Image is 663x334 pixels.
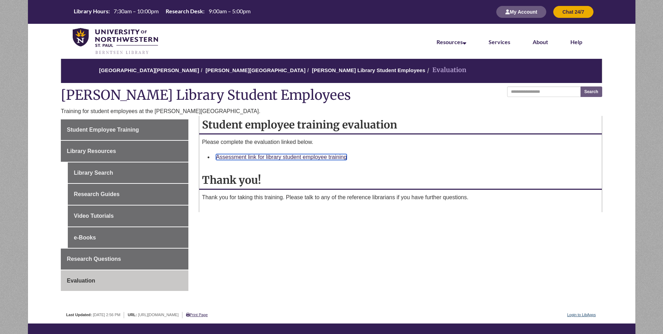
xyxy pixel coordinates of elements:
[186,313,190,317] i: Print Page
[138,313,179,317] span: [URL][DOMAIN_NAME]
[496,9,546,15] a: My Account
[71,7,253,17] a: Hours Today
[67,148,116,154] span: Library Resources
[73,28,158,55] img: UNWSP Library Logo
[163,7,206,15] th: Research Desk:
[61,119,188,291] div: Guide Pages
[425,65,466,75] li: Evaluation
[312,67,425,73] a: [PERSON_NAME] Library Student Employees
[206,67,305,73] a: [PERSON_NAME][GEOGRAPHIC_DATA]
[61,249,188,270] a: Research Questions
[61,141,188,162] a: Library Resources
[71,7,111,15] th: Library Hours:
[553,6,593,18] button: Chat 24/7
[496,6,546,18] button: My Account
[61,108,260,114] span: Training for student employees at the [PERSON_NAME][GEOGRAPHIC_DATA].
[437,39,466,45] a: Resources
[67,278,95,284] span: Evaluation
[199,116,602,134] h2: Student employee training evaluation
[68,184,188,205] a: Research Guides
[567,313,596,317] a: Login to LibApps
[216,154,347,160] a: Assessment link for library student employee training
[570,39,582,45] a: Help
[202,193,599,202] p: Thank you for taking this training. Please talk to any of the reference librarians if you have fu...
[68,206,188,227] a: Video Tutorials
[553,9,593,15] a: Chat 24/7
[114,8,159,14] span: 7:30am – 10:00pm
[61,86,602,105] h1: [PERSON_NAME] Library Student Employees
[199,171,602,190] h2: Thank you!
[533,39,548,45] a: About
[128,313,137,317] span: URL:
[93,313,121,317] span: [DATE] 2:56 PM
[67,127,139,133] span: Student Employee Training
[68,227,188,248] a: e-Books
[489,39,510,45] a: Services
[61,59,602,83] nav: breadcrumb
[99,67,199,73] a: [GEOGRAPHIC_DATA][PERSON_NAME]
[202,138,599,146] p: Please complete the evaluation linked below.
[67,256,121,262] span: Research Questions
[61,119,188,140] a: Student Employee Training
[66,313,92,317] span: Last Updated:
[71,7,253,16] table: Hours Today
[68,162,188,183] a: Library Search
[209,8,251,14] span: 9:00am – 5:00pm
[581,86,602,97] button: Search
[61,270,188,291] a: Evaluation
[186,313,208,317] a: Print Page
